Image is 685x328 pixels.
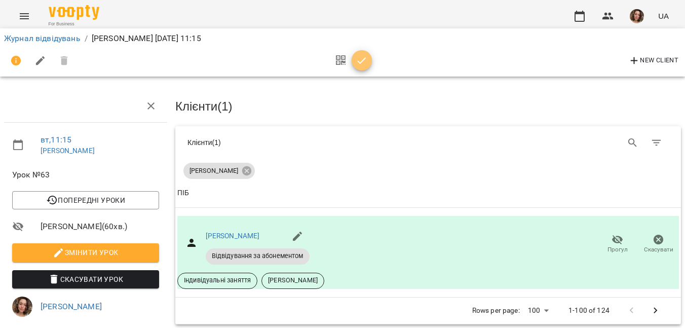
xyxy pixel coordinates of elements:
[630,9,644,23] img: 15232f8e2fb0b95b017a8128b0c4ecc9.jpg
[4,33,81,43] a: Журнал відвідувань
[626,53,681,69] button: New Client
[92,32,201,45] p: [PERSON_NAME] [DATE] 11:15
[41,302,102,311] a: [PERSON_NAME]
[183,166,244,175] span: [PERSON_NAME]
[12,191,159,209] button: Попередні уроки
[644,131,669,155] button: Фільтр
[658,11,669,21] span: UA
[206,251,310,261] span: Відвідування за абонементом
[12,297,32,317] img: 15232f8e2fb0b95b017a8128b0c4ecc9.jpg
[178,276,257,285] span: Індивідуальні заняття
[41,147,95,155] a: [PERSON_NAME]
[524,303,552,318] div: 100
[85,32,88,45] li: /
[175,126,681,159] div: Table Toolbar
[12,4,36,28] button: Menu
[12,270,159,288] button: Скасувати Урок
[621,131,645,155] button: Search
[177,187,189,199] div: Sort
[644,245,673,254] span: Скасувати
[49,21,99,27] span: For Business
[177,187,189,199] div: ПІБ
[175,100,681,113] h3: Клієнти ( 1 )
[654,7,673,25] button: UA
[20,194,151,206] span: Попередні уроки
[4,32,681,45] nav: breadcrumb
[177,187,679,199] span: ПІБ
[20,246,151,259] span: Змінити урок
[206,232,260,240] a: [PERSON_NAME]
[12,169,159,181] span: Урок №63
[262,276,324,285] span: [PERSON_NAME]
[638,230,679,259] button: Скасувати
[597,230,638,259] button: Прогул
[607,245,628,254] span: Прогул
[41,221,159,233] span: [PERSON_NAME] ( 60 хв. )
[12,243,159,262] button: Змінити урок
[183,163,255,179] div: [PERSON_NAME]
[49,5,99,20] img: Voopty Logo
[20,273,151,285] span: Скасувати Урок
[41,135,71,144] a: вт , 11:15
[628,55,678,67] span: New Client
[643,299,668,323] button: Next Page
[568,306,610,316] p: 1-100 of 124
[187,137,421,148] div: Клієнти ( 1 )
[472,306,520,316] p: Rows per page:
